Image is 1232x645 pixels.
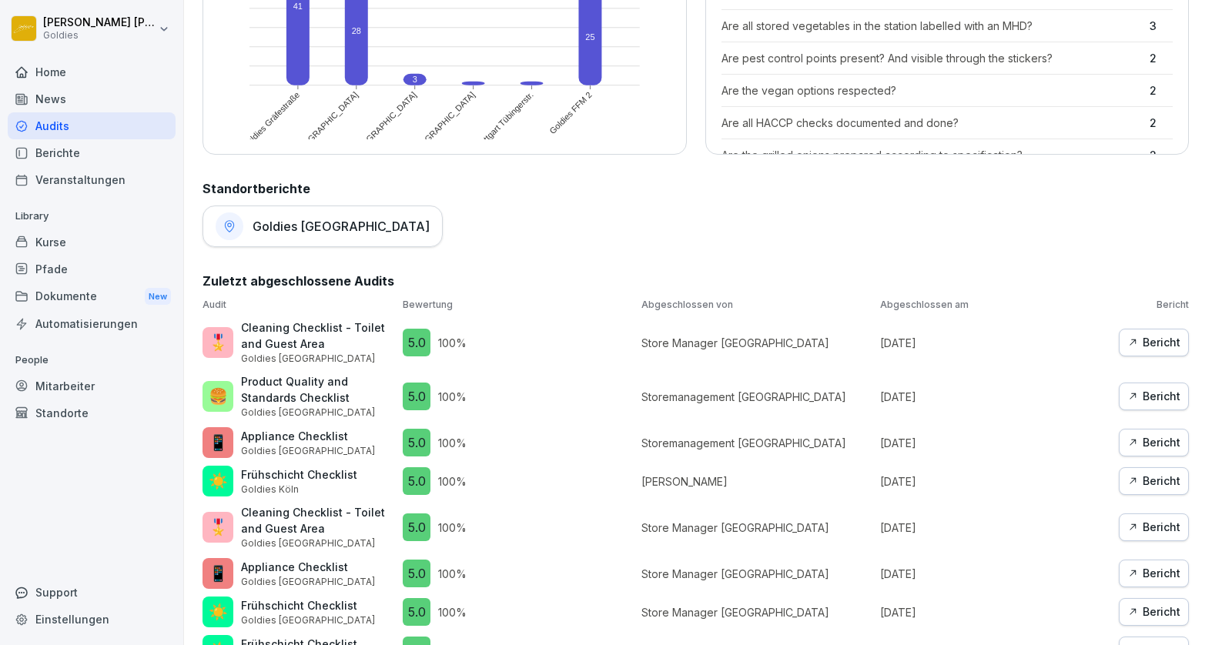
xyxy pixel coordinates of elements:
[8,204,176,229] p: Library
[8,310,176,337] a: Automatisierungen
[548,90,594,135] text: Goldies FFM 2
[209,600,228,623] p: ☀️
[721,147,1143,163] p: Are the grilled onions prepared according to specification?
[8,606,176,633] a: Einstellungen
[145,288,171,306] div: New
[1127,473,1180,490] div: Bericht
[1119,560,1189,587] button: Bericht
[241,428,375,444] p: Appliance Checklist
[8,139,176,166] a: Berichte
[1119,467,1189,495] button: Bericht
[880,604,1111,620] p: [DATE]
[641,520,872,536] p: Store Manager [GEOGRAPHIC_DATA]
[641,298,872,312] p: Abgeschlossen von
[880,389,1111,405] p: [DATE]
[209,331,228,354] p: 🎖️
[721,50,1143,66] p: Are pest control points present? And visible through the stickers?
[403,560,430,587] div: 5.0
[1127,388,1180,405] div: Bericht
[8,58,176,85] a: Home
[241,444,375,458] p: Goldies [GEOGRAPHIC_DATA]
[209,431,228,454] p: 📱
[241,559,375,575] p: Appliance Checklist
[8,229,176,256] div: Kurse
[8,579,176,606] div: Support
[1119,598,1189,626] button: Bericht
[8,282,176,311] div: Dokumente
[641,435,872,451] p: Storemanagement [GEOGRAPHIC_DATA]
[8,373,176,399] a: Mitarbeiter
[1127,519,1180,536] div: Bericht
[1127,434,1180,451] div: Bericht
[269,90,360,181] text: Goldies [GEOGRAPHIC_DATA]
[241,575,375,589] p: Goldies [GEOGRAPHIC_DATA]
[438,335,467,351] p: 100 %
[241,483,357,496] p: Goldies Köln
[8,112,176,139] a: Audits
[241,90,302,151] text: Goldies Gräfestraße
[403,329,430,356] div: 5.0
[880,335,1111,351] p: [DATE]
[43,30,156,41] p: Goldies
[721,82,1143,99] p: Are the vegan options respected?
[880,473,1111,490] p: [DATE]
[1119,429,1189,456] button: Bericht
[209,562,228,585] p: 📱
[403,598,430,626] div: 5.0
[1150,115,1173,131] p: 2
[1150,50,1173,66] p: 2
[880,566,1111,582] p: [DATE]
[641,604,872,620] p: Store Manager [GEOGRAPHIC_DATA]
[880,435,1111,451] p: [DATE]
[241,373,395,406] p: Product Quality and Standards Checklist
[241,597,375,613] p: Frühschicht Checklist
[880,298,1111,312] p: Abgeschlossen am
[403,298,634,312] p: Bewertung
[8,166,176,193] a: Veranstaltungen
[1119,298,1189,312] p: Bericht
[1119,329,1189,356] button: Bericht
[403,467,430,495] div: 5.0
[241,466,357,483] p: Frühschicht Checklist
[203,179,1189,198] h2: Standortberichte
[438,520,467,536] p: 100 %
[880,520,1111,536] p: [DATE]
[386,90,477,181] text: Goldies [GEOGRAPHIC_DATA]
[203,298,395,312] p: Audit
[1150,82,1173,99] p: 2
[241,536,395,550] p: Goldies [GEOGRAPHIC_DATA]
[641,389,872,405] p: Storemanagement [GEOGRAPHIC_DATA]
[1127,603,1180,620] div: Bericht
[1127,334,1180,351] div: Bericht
[241,504,395,536] p: Cleaning Checklist - Toilet and Guest Area
[327,90,418,181] text: Goldies [GEOGRAPHIC_DATA]
[1127,565,1180,582] div: Bericht
[721,115,1143,131] p: Are all HACCP checks documented and done?
[209,470,228,493] p: ☀️
[1119,383,1189,410] button: Bericht
[1119,513,1189,541] button: Bericht
[203,272,1189,290] h2: Zuletzt abgeschlossene Audits
[438,566,467,582] p: 100 %
[241,406,395,419] p: Goldies [GEOGRAPHIC_DATA]
[8,399,176,426] a: Standorte
[241,352,395,366] p: Goldies [GEOGRAPHIC_DATA]
[641,566,872,582] p: Store Manager [GEOGRAPHIC_DATA]
[8,282,176,311] a: DokumenteNew
[403,383,430,410] div: 5.0
[438,435,467,451] p: 100 %
[721,18,1143,34] p: Are all stored vegetables in the station labelled with an MHD?
[8,348,176,373] p: People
